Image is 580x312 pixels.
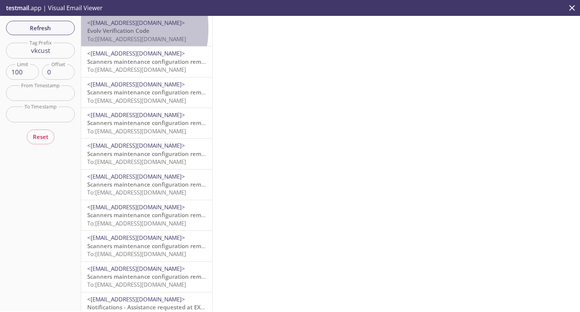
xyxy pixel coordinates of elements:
div: <[EMAIL_ADDRESS][DOMAIN_NAME]>Scanners maintenance configuration reminderTo:[EMAIL_ADDRESS][DOMAI... [81,170,212,200]
span: testmail [6,4,29,12]
span: <[EMAIL_ADDRESS][DOMAIN_NAME]> [87,19,185,26]
span: <[EMAIL_ADDRESS][DOMAIN_NAME]> [87,142,185,149]
span: Evolv Verification Code [87,27,150,34]
span: <[EMAIL_ADDRESS][DOMAIN_NAME]> [87,203,185,211]
span: To: [EMAIL_ADDRESS][DOMAIN_NAME] [87,127,186,135]
span: <[EMAIL_ADDRESS][DOMAIN_NAME]> [87,111,185,119]
span: To: [EMAIL_ADDRESS][DOMAIN_NAME] [87,250,186,258]
span: Scanners maintenance configuration reminder [87,181,216,188]
div: <[EMAIL_ADDRESS][DOMAIN_NAME]>Scanners maintenance configuration reminderTo:[EMAIL_ADDRESS][DOMAI... [81,46,212,77]
span: Scanners maintenance configuration reminder [87,273,216,280]
button: Refresh [6,21,75,35]
span: To: [EMAIL_ADDRESS][DOMAIN_NAME] [87,97,186,104]
span: Refresh [12,23,69,33]
span: Scanners maintenance configuration reminder [87,150,216,158]
span: Scanners maintenance configuration reminder [87,88,216,96]
span: Scanners maintenance configuration reminder [87,211,216,219]
span: <[EMAIL_ADDRESS][DOMAIN_NAME]> [87,173,185,180]
span: To: [EMAIL_ADDRESS][DOMAIN_NAME] [87,35,186,43]
span: <[EMAIL_ADDRESS][DOMAIN_NAME]> [87,80,185,88]
span: <[EMAIL_ADDRESS][DOMAIN_NAME]> [87,295,185,303]
span: Notifications - Assistance requested at EXPR51908, Exit B, Evolv Technology AppTest - Lab [87,303,330,311]
span: To: [EMAIL_ADDRESS][DOMAIN_NAME] [87,219,186,227]
span: <[EMAIL_ADDRESS][DOMAIN_NAME]> [87,265,185,272]
div: <[EMAIL_ADDRESS][DOMAIN_NAME]>Scanners maintenance configuration reminderTo:[EMAIL_ADDRESS][DOMAI... [81,262,212,292]
div: <[EMAIL_ADDRESS][DOMAIN_NAME]>Scanners maintenance configuration reminderTo:[EMAIL_ADDRESS][DOMAI... [81,108,212,138]
div: <[EMAIL_ADDRESS][DOMAIN_NAME]>Scanners maintenance configuration reminderTo:[EMAIL_ADDRESS][DOMAI... [81,139,212,169]
span: To: [EMAIL_ADDRESS][DOMAIN_NAME] [87,281,186,288]
span: Scanners maintenance configuration reminder [87,58,216,65]
div: <[EMAIL_ADDRESS][DOMAIN_NAME]>Scanners maintenance configuration reminderTo:[EMAIL_ADDRESS][DOMAI... [81,200,212,230]
span: Scanners maintenance configuration reminder [87,119,216,127]
span: To: [EMAIL_ADDRESS][DOMAIN_NAME] [87,158,186,165]
span: <[EMAIL_ADDRESS][DOMAIN_NAME]> [87,234,185,241]
span: Scanners maintenance configuration reminder [87,242,216,250]
span: To: [EMAIL_ADDRESS][DOMAIN_NAME] [87,66,186,73]
div: <[EMAIL_ADDRESS][DOMAIN_NAME]>Scanners maintenance configuration reminderTo:[EMAIL_ADDRESS][DOMAI... [81,231,212,261]
span: Reset [33,132,48,142]
button: Reset [27,130,54,144]
span: <[EMAIL_ADDRESS][DOMAIN_NAME]> [87,49,185,57]
div: <[EMAIL_ADDRESS][DOMAIN_NAME]>Evolv Verification CodeTo:[EMAIL_ADDRESS][DOMAIN_NAME] [81,16,212,46]
div: <[EMAIL_ADDRESS][DOMAIN_NAME]>Scanners maintenance configuration reminderTo:[EMAIL_ADDRESS][DOMAI... [81,77,212,108]
span: To: [EMAIL_ADDRESS][DOMAIN_NAME] [87,188,186,196]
